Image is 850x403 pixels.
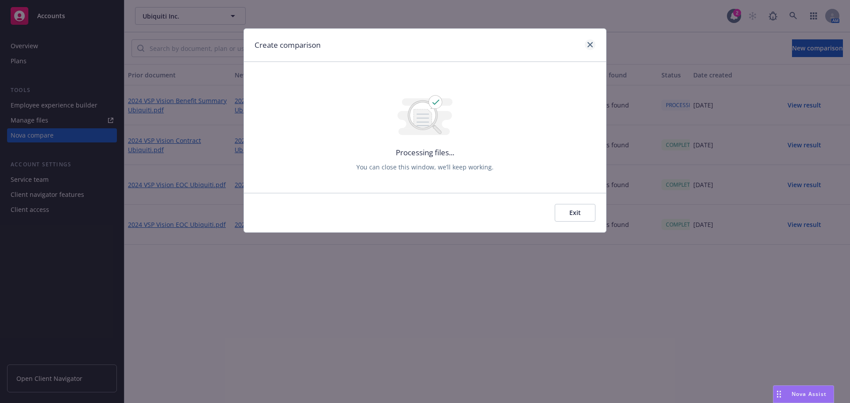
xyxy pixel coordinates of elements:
[773,386,784,403] div: Drag to move
[356,162,494,172] p: You can close this window, we’ll keep working.
[792,390,827,398] span: Nova Assist
[773,385,834,403] button: Nova Assist
[255,39,321,51] h1: Create comparison
[585,39,595,50] a: close
[396,147,454,158] p: Processing files...
[555,204,595,222] button: Exit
